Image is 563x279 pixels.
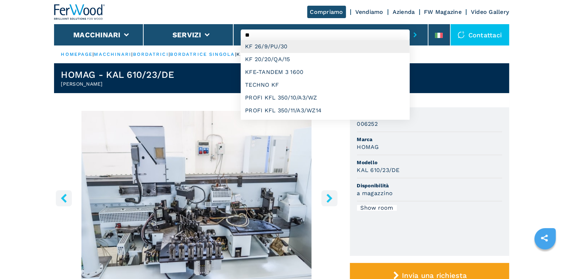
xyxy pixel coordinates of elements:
[357,189,393,197] h3: a magazzino
[357,113,502,120] span: Codice
[241,53,410,66] div: KF 20/20/QA/15
[307,6,346,18] a: Compriamo
[56,190,72,206] button: left-button
[357,182,502,189] span: Disponibilità
[410,27,421,43] button: submit-button
[322,190,338,206] button: right-button
[357,166,400,174] h3: KAL 610/23/DE
[61,69,175,80] h1: HOMAG - KAL 610/23/DE
[458,31,465,38] img: Contattaci
[357,120,378,128] h3: 006252
[241,79,410,91] div: TECHNO KF
[357,136,502,143] span: Marca
[536,229,553,247] a: sharethis
[241,66,410,79] div: KFE-TANDEM 3 1600
[170,52,235,57] a: bordatrice singola
[169,52,170,57] span: |
[235,52,237,57] span: |
[451,24,509,45] div: Contattaci
[133,52,169,57] a: bordatrici
[73,31,121,39] button: Macchinari
[357,205,397,211] div: Show room
[355,9,383,15] a: Vendiamo
[393,9,415,15] a: Azienda
[241,91,410,104] div: PROFI KFL 350/10/A3/WZ
[237,51,281,58] p: kal 610 23 de |
[424,9,462,15] a: FW Magazine
[357,159,502,166] span: Modello
[471,9,509,15] a: Video Gallery
[241,104,410,117] div: PROFI KFL 350/11/A3/WZ14
[61,80,175,87] h2: [PERSON_NAME]
[94,52,132,57] a: macchinari
[92,52,94,57] span: |
[61,52,93,57] a: HOMEPAGE
[533,247,558,274] iframe: Chat
[54,4,105,20] img: Ferwood
[172,31,201,39] button: Servizi
[241,40,410,53] div: KF 26/9/PU/30
[357,143,379,151] h3: HOMAG
[132,52,133,57] span: |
